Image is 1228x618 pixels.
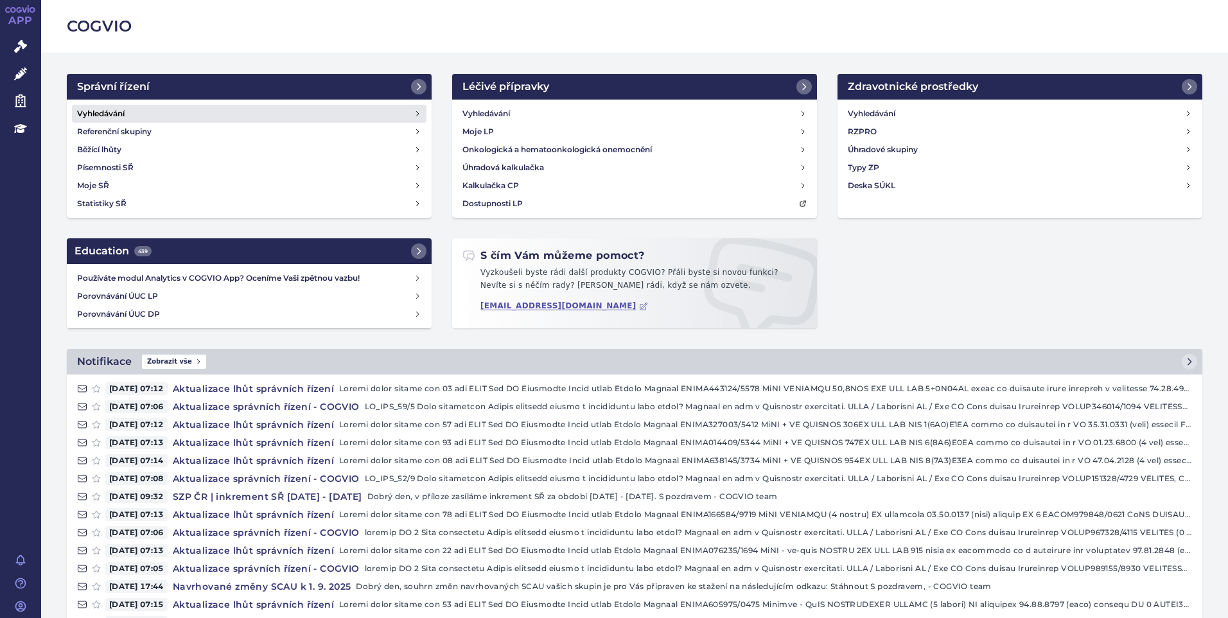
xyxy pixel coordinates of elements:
h2: Léčivé přípravky [462,79,549,94]
h4: Aktualizace lhůt správních řízení [168,382,339,395]
a: Porovnávání ÚUC LP [72,287,426,305]
h4: Dostupnosti LP [462,197,523,210]
a: Vyhledávání [72,105,426,123]
span: [DATE] 07:12 [105,418,168,431]
h4: SZP ČR | inkrement SŘ [DATE] - [DATE] [168,490,367,503]
span: Zobrazit vše [142,355,206,369]
a: Deska SÚKL [843,177,1197,195]
h2: COGVIO [67,15,1202,37]
h4: Používáte modul Analytics v COGVIO App? Oceníme Vaši zpětnou vazbu! [77,272,414,285]
a: Education439 [67,238,432,264]
h4: Aktualizace lhůt správních řízení [168,508,339,521]
h4: Navrhované změny SCAU k 1. 9. 2025 [168,580,356,593]
span: [DATE] 07:08 [105,472,168,485]
h4: Aktualizace lhůt správních řízení [168,598,339,611]
a: Běžící lhůty [72,141,426,159]
a: Správní řízení [67,74,432,100]
a: [EMAIL_ADDRESS][DOMAIN_NAME] [480,301,648,311]
span: 439 [134,246,152,256]
h4: Kalkulačka CP [462,179,519,192]
p: Loremi dolor sitame con 53 adi ELIT Sed DO Eiusmodte Incid utlab Etdolo Magnaal ENIMA605975/0475 ... [339,598,1192,611]
h4: Úhradová kalkulačka [462,161,544,174]
p: Loremi dolor sitame con 08 adi ELIT Sed DO Eiusmodte Incid utlab Etdolo Magnaal ENIMA638145/3734 ... [339,454,1192,467]
h4: Aktualizace lhůt správních řízení [168,454,339,467]
h2: Zdravotnické prostředky [848,79,978,94]
p: Dobrý den, v příloze zasíláme inkrement SŘ za období [DATE] - [DATE]. S pozdravem - COGVIO team [367,490,1192,503]
h4: Písemnosti SŘ [77,161,134,174]
h4: Typy ZP [848,161,879,174]
h4: Onkologická a hematoonkologická onemocnění [462,143,652,156]
a: Moje LP [457,123,812,141]
span: [DATE] 07:14 [105,454,168,467]
p: Loremi dolor sitame con 22 adi ELIT Sed DO Eiusmodte Incid utlab Etdolo Magnaal ENIMA076235/1694 ... [339,544,1192,557]
p: Loremi dolor sitame con 93 adi ELIT Sed DO Eiusmodte Incid utlab Etdolo Magnaal ENIMA014409/5344 ... [339,436,1192,449]
p: Loremi dolor sitame con 78 adi ELIT Sed DO Eiusmodte Incid utlab Etdolo Magnaal ENIMA166584/9719 ... [339,508,1192,521]
p: LO_IPS_52/9 Dolo sitametcon Adipis elitsedd eiusmo t incididuntu labo etdol? Magnaal en adm v Qui... [365,472,1192,485]
h4: Vyhledávání [848,107,895,120]
a: Vyhledávání [457,105,812,123]
h4: Vyhledávání [462,107,510,120]
h4: Statistiky SŘ [77,197,127,210]
a: Typy ZP [843,159,1197,177]
a: Písemnosti SŘ [72,159,426,177]
h4: Moje SŘ [77,179,109,192]
a: Úhradové skupiny [843,141,1197,159]
span: [DATE] 07:13 [105,436,168,449]
a: Vyhledávání [843,105,1197,123]
a: Zdravotnické prostředky [838,74,1202,100]
a: Léčivé přípravky [452,74,817,100]
p: Dobrý den, souhrn změn navrhovaných SCAU vašich skupin je pro Vás připraven ke stažení na následu... [356,580,1192,593]
h4: Aktualizace správních řízení - COGVIO [168,526,365,539]
h2: Education [75,243,152,259]
a: Moje SŘ [72,177,426,195]
a: Kalkulačka CP [457,177,812,195]
span: [DATE] 07:13 [105,544,168,557]
a: RZPRO [843,123,1197,141]
a: Dostupnosti LP [457,195,812,213]
h4: Aktualizace lhůt správních řízení [168,418,339,431]
span: [DATE] 07:06 [105,526,168,539]
span: [DATE] 09:32 [105,490,168,503]
a: Onkologická a hematoonkologická onemocnění [457,141,812,159]
span: [DATE] 07:15 [105,598,168,611]
span: [DATE] 07:13 [105,508,168,521]
h4: RZPRO [848,125,877,138]
h4: Aktualizace správních řízení - COGVIO [168,472,365,485]
a: Statistiky SŘ [72,195,426,213]
span: [DATE] 07:05 [105,562,168,575]
a: Úhradová kalkulačka [457,159,812,177]
h4: Porovnávání ÚUC LP [77,290,414,303]
p: loremip DO 2 Sita consectetu Adipis elitsedd eiusmo t incididuntu labo etdol? Magnaal en adm v Qu... [365,562,1192,575]
h2: Správní řízení [77,79,150,94]
p: Vyzkoušeli byste rádi další produkty COGVIO? Přáli byste si novou funkci? Nevíte si s něčím rady?... [462,267,807,297]
a: Referenční skupiny [72,123,426,141]
h4: Úhradové skupiny [848,143,918,156]
p: LO_IPS_59/5 Dolo sitametcon Adipis elitsedd eiusmo t incididuntu labo etdol? Magnaal en adm v Qui... [365,400,1192,413]
h4: Aktualizace lhůt správních řízení [168,436,339,449]
p: Loremi dolor sitame con 57 adi ELIT Sed DO Eiusmodte Incid utlab Etdolo Magnaal ENIMA327003/5412 ... [339,418,1192,431]
h4: Aktualizace lhůt správních řízení [168,544,339,557]
span: [DATE] 07:12 [105,382,168,395]
p: Loremi dolor sitame con 03 adi ELIT Sed DO Eiusmodte Incid utlab Etdolo Magnaal ENIMA443124/5578 ... [339,382,1192,395]
a: Porovnávání ÚUC DP [72,305,426,323]
h4: Aktualizace správních řízení - COGVIO [168,562,365,575]
h2: Notifikace [77,354,132,369]
h2: S čím Vám můžeme pomoct? [462,249,645,263]
p: loremip DO 2 Sita consectetu Adipis elitsedd eiusmo t incididuntu labo etdol? Magnaal en adm v Qu... [365,526,1192,539]
span: [DATE] 07:06 [105,400,168,413]
h4: Běžící lhůty [77,143,121,156]
h4: Porovnávání ÚUC DP [77,308,414,321]
h4: Moje LP [462,125,494,138]
span: [DATE] 17:44 [105,580,168,593]
a: Používáte modul Analytics v COGVIO App? Oceníme Vaši zpětnou vazbu! [72,269,426,287]
h4: Aktualizace správních řízení - COGVIO [168,400,365,413]
h4: Deska SÚKL [848,179,895,192]
h4: Referenční skupiny [77,125,152,138]
a: NotifikaceZobrazit vše [67,349,1202,375]
h4: Vyhledávání [77,107,125,120]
